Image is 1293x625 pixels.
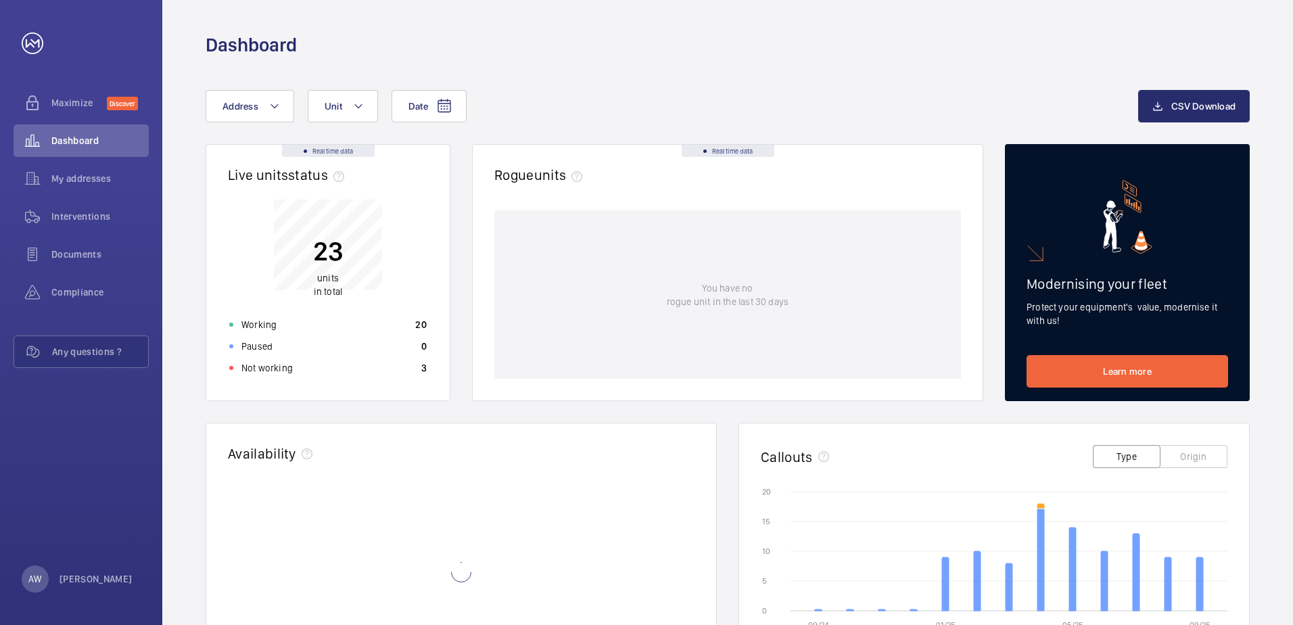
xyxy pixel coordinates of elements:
[415,318,427,331] p: 20
[1027,275,1228,292] h2: Modernising your fleet
[241,318,277,331] p: Working
[494,166,588,183] h2: Rogue
[241,340,273,353] p: Paused
[421,340,427,353] p: 0
[421,361,427,375] p: 3
[228,445,296,462] h2: Availability
[107,97,138,110] span: Discover
[241,361,293,375] p: Not working
[761,448,813,465] h2: Callouts
[228,166,350,183] h2: Live units
[51,96,107,110] span: Maximize
[28,572,41,586] p: AW
[1103,180,1152,254] img: marketing-card.svg
[1171,101,1236,112] span: CSV Download
[1093,445,1160,468] button: Type
[282,145,375,157] div: Real time data
[51,285,149,299] span: Compliance
[52,345,148,358] span: Any questions ?
[408,101,428,112] span: Date
[534,166,588,183] span: units
[51,210,149,223] span: Interventions
[762,487,771,496] text: 20
[392,90,467,122] button: Date
[325,101,342,112] span: Unit
[1160,445,1227,468] button: Origin
[1027,300,1228,327] p: Protect your equipment's value, modernise it with us!
[682,145,774,157] div: Real time data
[667,281,789,308] p: You have no rogue unit in the last 30 days
[206,32,297,57] h1: Dashboard
[1138,90,1250,122] button: CSV Download
[51,248,149,261] span: Documents
[762,517,770,526] text: 15
[60,572,133,586] p: [PERSON_NAME]
[206,90,294,122] button: Address
[762,576,767,586] text: 5
[288,166,350,183] span: status
[1027,355,1228,388] a: Learn more
[317,273,339,283] span: units
[762,547,770,556] text: 10
[51,134,149,147] span: Dashboard
[313,271,344,298] p: in total
[762,606,767,616] text: 0
[222,101,258,112] span: Address
[308,90,378,122] button: Unit
[313,234,344,268] p: 23
[51,172,149,185] span: My addresses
